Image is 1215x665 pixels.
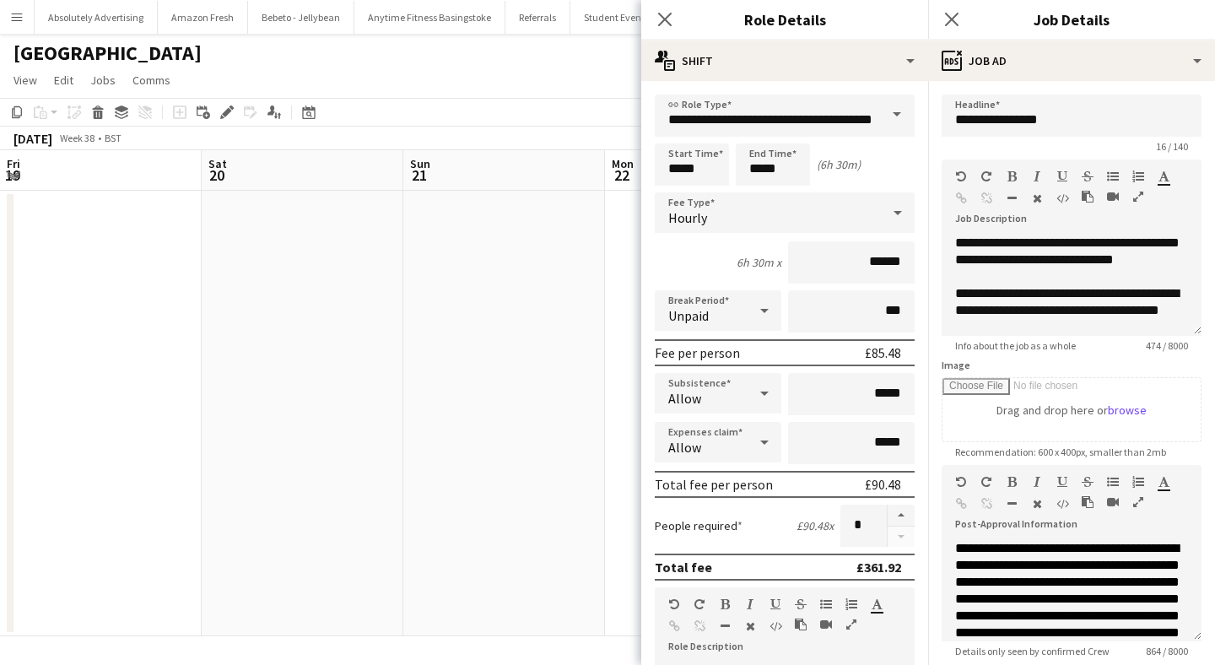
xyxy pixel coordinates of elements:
span: 21 [408,165,430,185]
button: Bold [1006,170,1018,183]
button: Paste as plain text [795,618,807,631]
span: Allow [668,439,701,456]
button: Strikethrough [795,597,807,611]
button: Fullscreen [1132,495,1144,509]
button: Italic [1031,170,1043,183]
span: Week 38 [56,132,98,144]
button: Text Color [1158,170,1169,183]
span: Mon [612,156,634,171]
div: (6h 30m) [817,157,861,172]
button: Bebeto - Jellybean [248,1,354,34]
span: Comms [132,73,170,88]
button: Bold [719,597,731,611]
span: View [13,73,37,88]
button: Undo [955,475,967,489]
a: Edit [47,69,80,91]
div: Total fee per person [655,476,773,493]
button: Underline [1056,475,1068,489]
button: Bold [1006,475,1018,489]
div: Job Ad [928,41,1215,81]
button: Underline [1056,170,1068,183]
button: Horizontal Line [1006,497,1018,511]
button: Increase [888,505,915,527]
button: Paste as plain text [1082,190,1093,203]
span: 19 [4,165,20,185]
a: View [7,69,44,91]
span: Hourly [668,209,707,226]
button: Undo [668,597,680,611]
span: 864 / 8000 [1132,645,1201,657]
button: Italic [744,597,756,611]
span: Info about the job as a whole [942,339,1089,352]
button: Redo [980,475,992,489]
span: Unpaid [668,307,709,324]
button: Redo [980,170,992,183]
div: £90.48 [865,476,901,493]
button: Paste as plain text [1082,495,1093,509]
button: Clear Formatting [1031,192,1043,205]
button: Text Color [871,597,883,611]
button: Text Color [1158,475,1169,489]
button: Strikethrough [1082,170,1093,183]
button: Unordered List [820,597,832,611]
button: Student Events Tickets [570,1,696,34]
span: Fri [7,156,20,171]
button: Italic [1031,475,1043,489]
div: Fee per person [655,344,740,361]
button: Fullscreen [1132,190,1144,203]
button: HTML Code [769,619,781,633]
button: HTML Code [1056,192,1068,205]
button: Fullscreen [845,618,857,631]
span: Sun [410,156,430,171]
button: Unordered List [1107,170,1119,183]
span: 20 [206,165,227,185]
button: Ordered List [1132,170,1144,183]
button: Horizontal Line [1006,192,1018,205]
label: People required [655,518,742,533]
button: Strikethrough [1082,475,1093,489]
button: Redo [694,597,705,611]
button: Absolutely Advertising [35,1,158,34]
h1: [GEOGRAPHIC_DATA] [13,41,202,66]
div: £85.48 [865,344,901,361]
button: Clear Formatting [744,619,756,633]
button: Ordered List [845,597,857,611]
button: Underline [769,597,781,611]
div: 6h 30m x [737,255,781,270]
div: Shift [641,41,928,81]
a: Jobs [84,69,122,91]
button: Insert video [1107,495,1119,509]
span: Edit [54,73,73,88]
h3: Role Details [641,8,928,30]
span: 16 / 140 [1142,140,1201,153]
div: BST [105,132,121,144]
div: £361.92 [856,559,901,576]
button: Ordered List [1132,475,1144,489]
button: Unordered List [1107,475,1119,489]
button: Insert video [820,618,832,631]
button: Clear Formatting [1031,497,1043,511]
button: Referrals [505,1,570,34]
h3: Job Details [928,8,1215,30]
button: Insert video [1107,190,1119,203]
button: Undo [955,170,967,183]
span: 474 / 8000 [1132,339,1201,352]
div: [DATE] [13,130,52,147]
span: Sat [208,156,227,171]
span: Jobs [90,73,116,88]
div: £90.48 x [796,518,834,533]
span: 22 [609,165,634,185]
button: HTML Code [1056,497,1068,511]
span: Allow [668,390,701,407]
button: Amazon Fresh [158,1,248,34]
span: Details only seen by confirmed Crew [942,645,1123,657]
button: Anytime Fitness Basingstoke [354,1,505,34]
button: Horizontal Line [719,619,731,633]
div: Total fee [655,559,712,576]
span: Recommendation: 600 x 400px, smaller than 2mb [942,446,1180,458]
a: Comms [126,69,177,91]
